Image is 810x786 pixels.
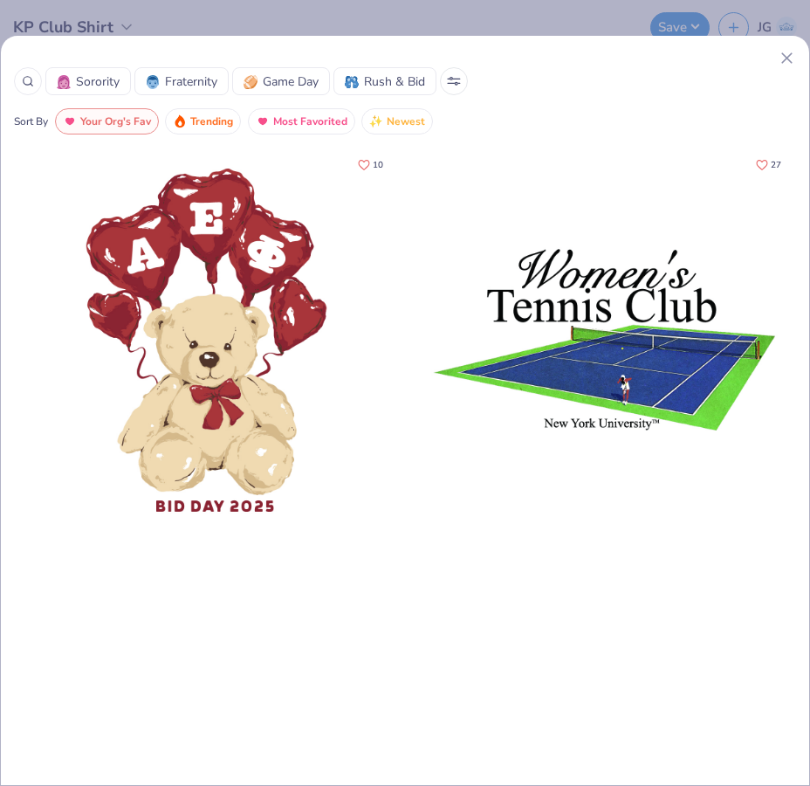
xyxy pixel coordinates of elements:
button: Like [350,153,391,176]
span: Sorority [76,72,120,91]
button: FraternityFraternity [134,67,229,95]
span: 27 [771,161,781,169]
img: newest.gif [369,114,383,128]
button: Sort Popup Button [440,67,468,95]
span: Game Day [263,72,319,91]
button: Like [748,153,789,176]
button: Your Org's Fav [55,108,159,134]
span: Trending [190,112,233,132]
span: Fraternity [165,72,217,91]
img: Sorority [57,75,71,89]
img: Game Day [244,75,257,89]
span: Newest [387,112,425,132]
span: Your Org's Fav [80,112,151,132]
img: trending.gif [173,114,187,128]
img: most_fav.gif [256,114,270,128]
img: Rush & Bid [345,75,359,89]
button: Trending [165,108,241,134]
span: Most Favorited [273,112,347,132]
img: Fraternity [146,75,160,89]
button: Most Favorited [248,108,355,134]
span: 10 [373,161,383,169]
button: Game DayGame Day [232,67,330,95]
button: Rush & BidRush & Bid [333,67,436,95]
img: most_fav.gif [63,114,77,128]
button: Newest [361,108,433,134]
button: SororitySorority [45,67,131,95]
span: Rush & Bid [364,72,425,91]
div: Sort By [14,114,48,129]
